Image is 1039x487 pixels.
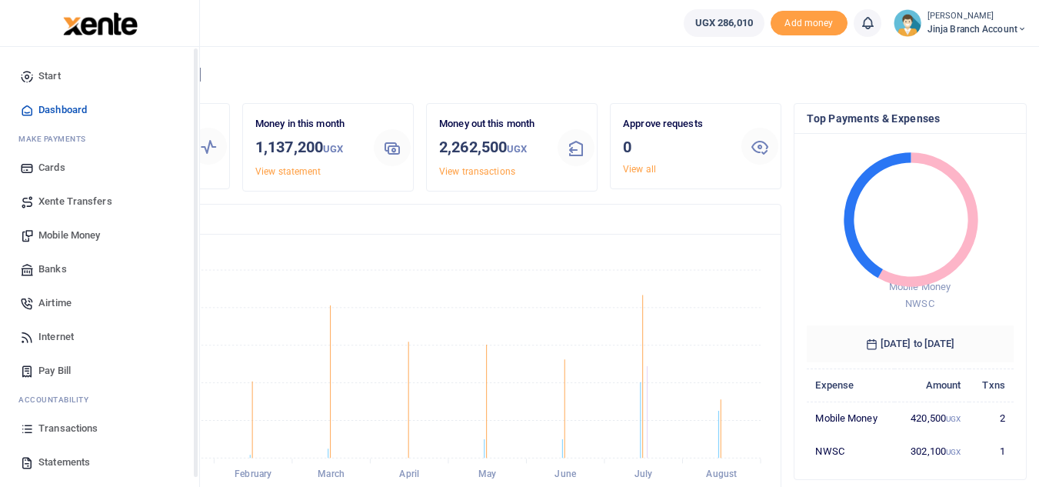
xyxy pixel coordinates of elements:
a: View transactions [439,166,515,177]
th: Expense [807,369,894,402]
h3: 0 [623,135,729,158]
p: Money out this month [439,116,545,132]
tspan: February [235,469,271,480]
span: Dashboard [38,102,87,118]
a: Transactions [12,412,187,445]
span: Add money [771,11,848,36]
td: 2 [969,402,1014,435]
span: Cards [38,160,65,175]
p: Approve requests [623,116,729,132]
span: NWSC [906,298,934,309]
td: 302,100 [894,435,969,467]
a: View all [623,164,656,175]
li: Ac [12,388,187,412]
h6: [DATE] to [DATE] [807,325,1014,362]
span: ake Payments [26,133,86,145]
small: [PERSON_NAME] [927,10,1027,23]
p: Money in this month [255,116,361,132]
span: countability [30,394,88,405]
small: UGX [507,143,527,155]
img: profile-user [894,9,921,37]
span: Xente Transfers [38,194,112,209]
a: Statements [12,445,187,479]
a: UGX 286,010 [684,9,764,37]
a: Pay Bill [12,354,187,388]
span: Airtime [38,295,72,311]
span: Banks [38,262,67,277]
li: Wallet ballance [678,9,771,37]
a: Mobile Money [12,218,187,252]
span: Pay Bill [38,363,71,379]
li: M [12,127,187,151]
h4: Transactions Overview [72,211,768,228]
span: Mobile Money [889,281,951,292]
a: Xente Transfers [12,185,187,218]
td: 420,500 [894,402,969,435]
a: Internet [12,320,187,354]
span: Statements [38,455,90,470]
li: Toup your wallet [771,11,848,36]
h4: Hello [PERSON_NAME] [58,66,1027,83]
a: Airtime [12,286,187,320]
a: Add money [771,16,848,28]
span: Mobile Money [38,228,100,243]
tspan: August [706,469,737,480]
h3: 2,262,500 [439,135,545,161]
span: UGX 286,010 [695,15,753,31]
a: logo-small logo-large logo-large [62,17,138,28]
span: Transactions [38,421,98,436]
td: NWSC [807,435,894,467]
tspan: March [318,469,345,480]
th: Amount [894,369,969,402]
a: Start [12,59,187,93]
span: Internet [38,329,74,345]
small: UGX [946,448,961,456]
small: UGX [946,415,961,423]
small: UGX [323,143,343,155]
span: Start [38,68,61,84]
span: Jinja branch account [927,22,1027,36]
h3: 1,137,200 [255,135,361,161]
td: Mobile Money [807,402,894,435]
a: Dashboard [12,93,187,127]
h4: Top Payments & Expenses [807,110,1014,127]
img: logo-large [63,12,138,35]
th: Txns [969,369,1014,402]
a: Banks [12,252,187,286]
td: 1 [969,435,1014,467]
a: Cards [12,151,187,185]
a: profile-user [PERSON_NAME] Jinja branch account [894,9,1027,37]
a: View statement [255,166,321,177]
